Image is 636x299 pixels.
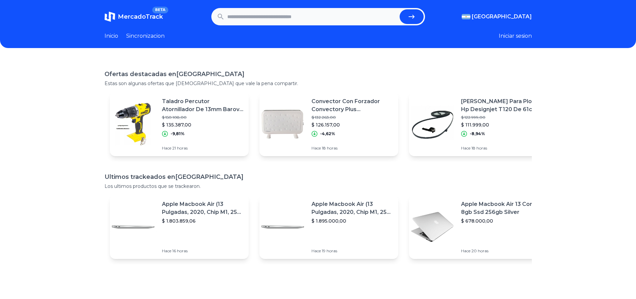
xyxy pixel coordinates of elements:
img: Featured image [110,101,157,147]
img: Featured image [409,204,456,250]
p: $ 111.999,00 [461,121,543,128]
img: Featured image [259,204,306,250]
p: $ 126.157,00 [311,121,393,128]
img: Featured image [409,101,456,147]
p: $ 1.803.859,06 [162,218,243,224]
img: Argentina [462,14,470,19]
a: Sincronizacion [126,32,165,40]
span: MercadoTrack [118,13,163,20]
p: Hace 18 horas [461,145,543,151]
p: -8,94% [470,131,485,136]
img: Featured image [259,101,306,147]
p: Hace 16 horas [162,248,243,254]
h1: Ofertas destacadas en [GEOGRAPHIC_DATA] [104,69,532,79]
button: Iniciar sesion [499,32,532,40]
p: Hace 21 horas [162,145,243,151]
p: Taladro Percutor Atornillador De 13mm Barovo Sin Batería [162,97,243,113]
p: $ 678.000,00 [461,218,543,224]
p: Apple Macbook Air 13 Core I5 8gb Ssd 256gb Silver [461,200,543,216]
a: Featured image[PERSON_NAME] Para Plotter Hp Designjet T120 De 61cm 24 Wis Tecno$ 122.999,00$ 111.... [409,92,548,156]
a: MercadoTrackBETA [104,11,163,22]
p: $ 150.108,00 [162,115,243,120]
p: $ 1.895.000,00 [311,218,393,224]
img: MercadoTrack [104,11,115,22]
p: Hace 19 horas [311,248,393,254]
p: Hace 20 horas [461,248,543,254]
p: Los ultimos productos que se trackearon. [104,183,532,190]
p: $ 132.263,00 [311,115,393,120]
a: Featured imageConvector Con Forzador Convectory Plus [PERSON_NAME] Cfb17 - [PERSON_NAME]$ 132.263... [259,92,398,156]
a: Featured imageApple Macbook Air (13 Pulgadas, 2020, Chip M1, 256 Gb De Ssd, 8 Gb De Ram) - Plata$... [110,195,249,259]
p: Apple Macbook Air (13 Pulgadas, 2020, Chip M1, 256 Gb De Ssd, 8 Gb De Ram) - Plata [311,200,393,216]
p: -4,62% [320,131,335,136]
p: Hace 18 horas [311,145,393,151]
a: Featured imageApple Macbook Air (13 Pulgadas, 2020, Chip M1, 256 Gb De Ssd, 8 Gb De Ram) - Plata$... [259,195,398,259]
h1: Ultimos trackeados en [GEOGRAPHIC_DATA] [104,172,532,182]
span: [GEOGRAPHIC_DATA] [472,13,532,21]
p: $ 122.999,00 [461,115,543,120]
p: $ 135.387,00 [162,121,243,128]
p: [PERSON_NAME] Para Plotter Hp Designjet T120 De 61cm 24 Wis Tecno [461,97,543,113]
a: Featured imageApple Macbook Air 13 Core I5 8gb Ssd 256gb Silver$ 678.000,00Hace 20 horas [409,195,548,259]
p: -9,81% [171,131,185,136]
a: Inicio [104,32,118,40]
p: Convector Con Forzador Convectory Plus [PERSON_NAME] Cfb17 - [PERSON_NAME] [311,97,393,113]
p: Apple Macbook Air (13 Pulgadas, 2020, Chip M1, 256 Gb De Ssd, 8 Gb De Ram) - Plata [162,200,243,216]
p: Estas son algunas ofertas que [DEMOGRAPHIC_DATA] que vale la pena compartir. [104,80,532,87]
button: [GEOGRAPHIC_DATA] [462,13,532,21]
a: Featured imageTaladro Percutor Atornillador De 13mm Barovo Sin Batería$ 150.108,00$ 135.387,00-9,... [110,92,249,156]
img: Featured image [110,204,157,250]
span: BETA [152,7,168,13]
